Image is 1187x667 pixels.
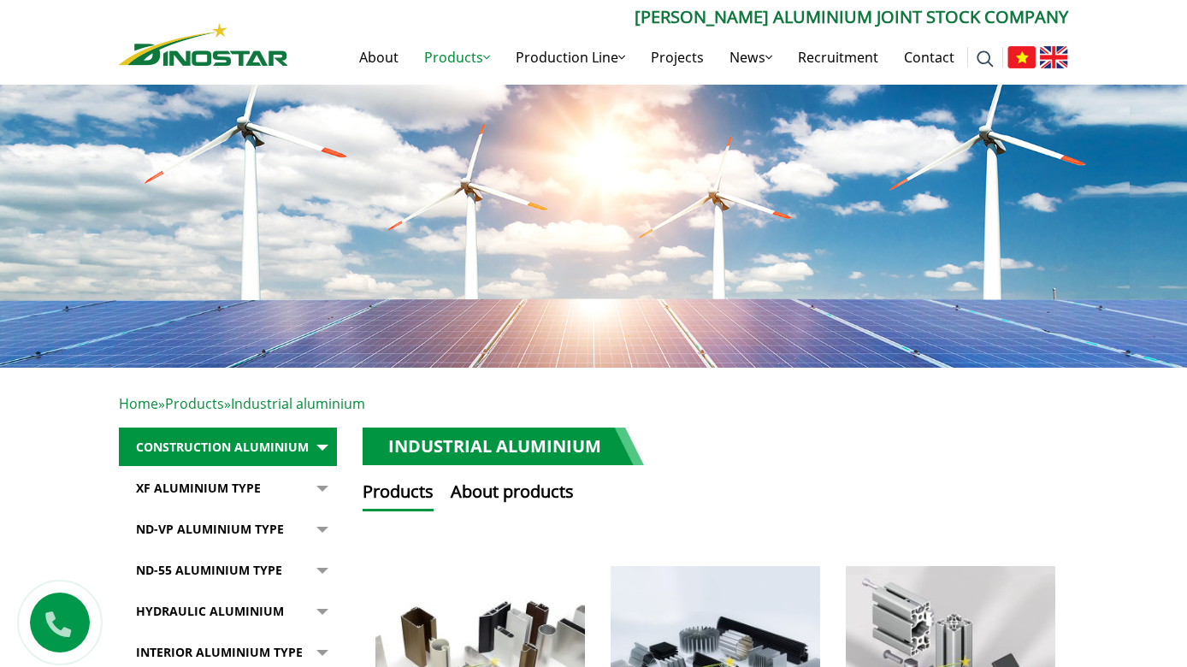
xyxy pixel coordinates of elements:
[451,479,574,511] button: About products
[977,50,994,68] img: search
[119,510,337,549] a: ND-VP Aluminium type
[119,394,365,413] span: » »
[363,428,644,465] h1: Industrial aluminium
[119,469,337,508] a: XF Aluminium type
[119,394,158,413] a: Home
[288,4,1068,30] p: [PERSON_NAME] Aluminium Joint Stock Company
[1007,46,1036,68] img: Tiếng Việt
[119,23,288,66] img: Nhôm Dinostar
[231,394,365,413] span: Industrial aluminium
[411,30,503,85] a: Products
[119,428,337,467] a: Construction Aluminium
[785,30,891,85] a: Recruitment
[638,30,717,85] a: Projects
[503,30,638,85] a: Production Line
[1040,46,1068,68] img: English
[346,30,411,85] a: About
[363,479,434,511] button: Products
[119,592,337,631] a: Hydraulic Aluminium
[717,30,785,85] a: News
[165,394,224,413] a: Products
[119,551,337,590] a: ND-55 Aluminium type
[891,30,967,85] a: Contact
